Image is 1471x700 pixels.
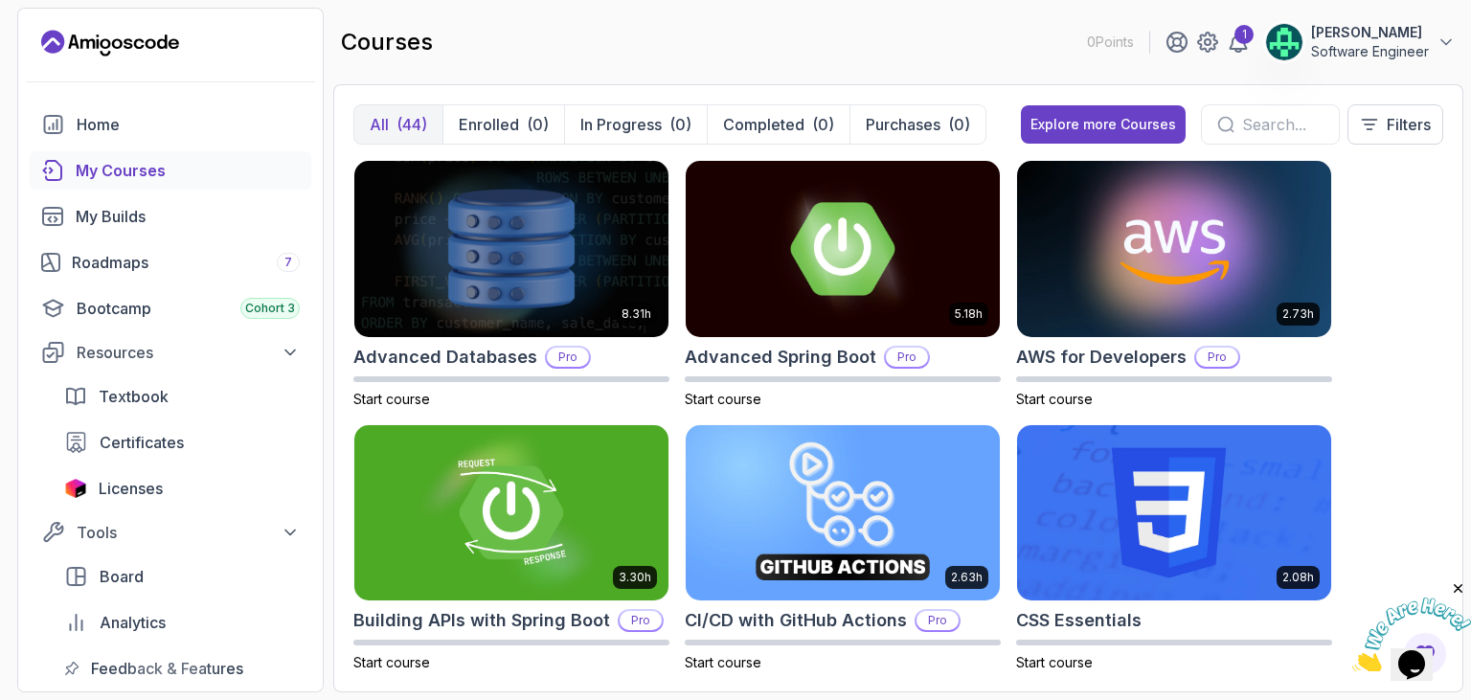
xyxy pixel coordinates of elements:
span: Licenses [99,477,163,500]
h2: Advanced Spring Boot [685,344,876,371]
p: 2.73h [1282,306,1314,322]
p: 2.63h [951,570,983,585]
p: Completed [723,113,804,136]
div: (0) [527,113,549,136]
a: Landing page [41,28,179,58]
p: [PERSON_NAME] [1311,23,1429,42]
p: Enrolled [459,113,519,136]
a: home [30,105,311,144]
p: Purchases [866,113,940,136]
a: analytics [53,603,311,642]
p: In Progress [580,113,662,136]
p: Filters [1387,113,1431,136]
button: Resources [30,335,311,370]
img: AWS for Developers card [1017,161,1331,337]
p: 2.08h [1282,570,1314,585]
h2: Advanced Databases [353,344,537,371]
span: Textbook [99,385,169,408]
p: Pro [1196,348,1238,367]
p: Software Engineer [1311,42,1429,61]
h2: AWS for Developers [1016,344,1187,371]
p: 0 Points [1087,33,1134,52]
p: 3.30h [619,570,651,585]
p: 5.18h [955,306,983,322]
button: Tools [30,515,311,550]
div: (44) [396,113,427,136]
img: Building APIs with Spring Boot card [354,425,668,601]
img: Advanced Databases card [354,161,668,337]
a: courses [30,151,311,190]
div: (0) [669,113,691,136]
div: (0) [948,113,970,136]
span: 7 [284,255,292,270]
div: Resources [77,341,300,364]
span: Start course [685,391,761,407]
img: Advanced Spring Boot card [686,161,1000,337]
img: CSS Essentials card [1017,425,1331,601]
p: Pro [547,348,589,367]
p: Pro [917,611,959,630]
span: Certificates [100,431,184,454]
a: 1 [1227,31,1250,54]
button: Filters [1347,104,1443,145]
span: Feedback & Features [91,657,243,680]
span: Start course [1016,391,1093,407]
input: Search... [1242,113,1324,136]
span: Start course [353,654,430,670]
p: All [370,113,389,136]
span: Board [100,565,144,588]
p: 8.31h [622,306,651,322]
img: user profile image [1266,24,1302,60]
button: user profile image[PERSON_NAME]Software Engineer [1265,23,1456,61]
a: licenses [53,469,311,508]
a: bootcamp [30,289,311,327]
img: jetbrains icon [64,479,87,498]
div: 1 [1234,25,1254,44]
div: My Courses [76,159,300,182]
span: Analytics [100,611,166,634]
h2: CSS Essentials [1016,607,1142,634]
h2: Building APIs with Spring Boot [353,607,610,634]
span: Start course [1016,654,1093,670]
button: Completed(0) [707,105,849,144]
span: Start course [685,654,761,670]
iframe: chat widget [1352,580,1471,671]
a: roadmaps [30,243,311,282]
button: Enrolled(0) [442,105,564,144]
a: board [53,557,311,596]
a: textbook [53,377,311,416]
div: Tools [77,521,300,544]
a: builds [30,197,311,236]
div: Roadmaps [72,251,300,274]
button: Explore more Courses [1021,105,1186,144]
div: (0) [812,113,834,136]
p: Pro [886,348,928,367]
div: Bootcamp [77,297,300,320]
div: Home [77,113,300,136]
a: feedback [53,649,311,688]
button: All(44) [354,105,442,144]
button: In Progress(0) [564,105,707,144]
img: CI/CD with GitHub Actions card [686,425,1000,601]
button: Purchases(0) [849,105,985,144]
div: Explore more Courses [1030,115,1176,134]
span: Start course [353,391,430,407]
a: certificates [53,423,311,462]
span: Cohort 3 [245,301,295,316]
h2: courses [341,27,433,57]
h2: CI/CD with GitHub Actions [685,607,907,634]
div: My Builds [76,205,300,228]
p: Pro [620,611,662,630]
